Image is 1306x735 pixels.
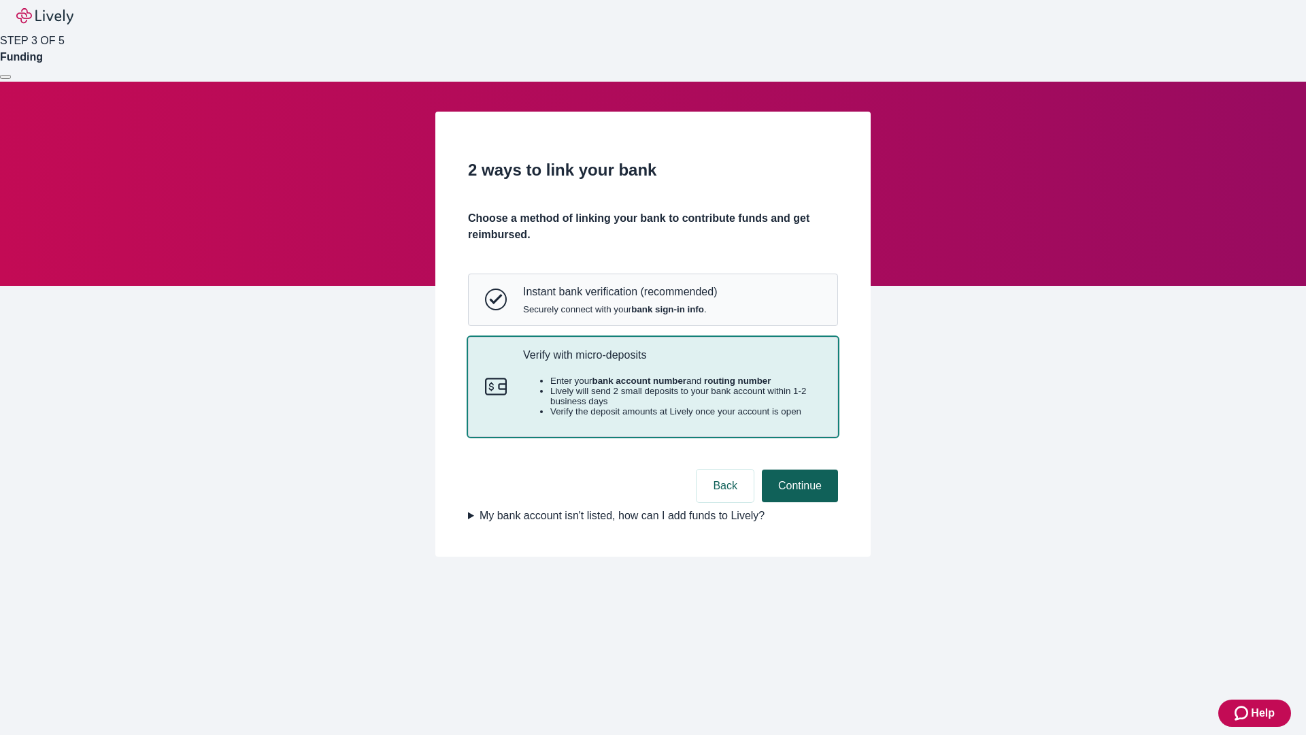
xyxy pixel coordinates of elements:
li: Enter your and [550,376,821,386]
summary: My bank account isn't listed, how can I add funds to Lively? [468,508,838,524]
svg: Instant bank verification [485,289,507,310]
strong: routing number [704,376,771,386]
strong: bank account number [592,376,687,386]
img: Lively [16,8,73,24]
span: Securely connect with your . [523,304,717,314]
p: Verify with micro-deposits [523,348,821,361]
strong: bank sign-in info [631,304,704,314]
svg: Zendesk support icon [1235,705,1251,721]
button: Instant bank verificationInstant bank verification (recommended)Securely connect with yourbank si... [469,274,837,325]
li: Verify the deposit amounts at Lively once your account is open [550,406,821,416]
button: Back [697,470,754,502]
button: Zendesk support iconHelp [1218,700,1291,727]
h4: Choose a method of linking your bank to contribute funds and get reimbursed. [468,210,838,243]
li: Lively will send 2 small deposits to your bank account within 1-2 business days [550,386,821,406]
span: Help [1251,705,1275,721]
svg: Micro-deposits [485,376,507,397]
p: Instant bank verification (recommended) [523,285,717,298]
button: Continue [762,470,838,502]
button: Micro-depositsVerify with micro-depositsEnter yourbank account numberand routing numberLively wil... [469,338,837,437]
h2: 2 ways to link your bank [468,158,838,182]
